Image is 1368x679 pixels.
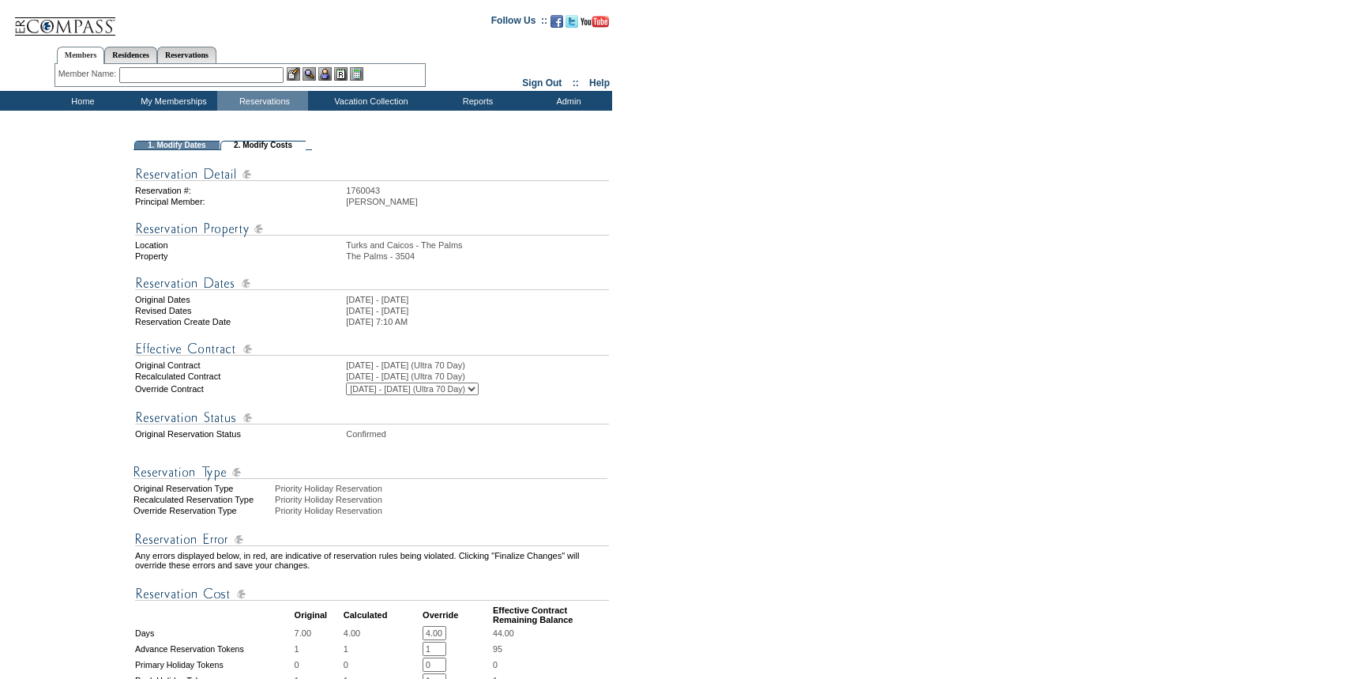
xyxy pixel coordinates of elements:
td: [PERSON_NAME] [346,197,609,206]
td: [DATE] - [DATE] [346,295,609,304]
td: Reports [430,91,521,111]
a: Residences [104,47,157,63]
td: 4.00 [344,626,421,640]
td: [DATE] - [DATE] (Ultra 70 Day) [346,360,609,370]
div: Original Reservation Type [133,484,273,493]
td: Advance Reservation Tokens [135,642,293,656]
td: Any errors displayed below, in red, are indicative of reservation rules being violated. Clicking ... [135,551,609,570]
img: View [303,67,316,81]
span: 95 [493,644,502,654]
td: Principal Member: [135,197,344,206]
a: Follow us on Twitter [566,20,578,29]
img: b_calculator.gif [350,67,363,81]
td: 1 [295,642,342,656]
span: :: [573,77,579,89]
td: Days [135,626,293,640]
span: 44.00 [493,628,514,638]
div: Priority Holiday Reservation [275,484,611,493]
td: Original Contract [135,360,344,370]
a: Subscribe to our YouTube Channel [581,20,609,29]
img: b_edit.gif [287,67,300,81]
a: Reservations [157,47,216,63]
td: The Palms - 3504 [346,251,609,261]
td: Override Contract [135,383,344,395]
img: Become our fan on Facebook [551,15,563,28]
td: Calculated [344,605,421,624]
img: Reservation Detail [135,164,609,184]
td: Override [423,605,491,624]
a: Help [589,77,610,89]
div: Priority Holiday Reservation [275,506,611,515]
td: My Memberships [126,91,217,111]
img: Reservation Type [133,462,607,482]
td: 1 [344,642,421,656]
a: Sign Out [522,77,562,89]
td: Revised Dates [135,306,344,315]
td: Admin [521,91,612,111]
div: Priority Holiday Reservation [275,495,611,504]
img: Effective Contract [135,339,609,359]
img: Compass Home [13,4,116,36]
td: [DATE] 7:10 AM [346,317,609,326]
td: Reservations [217,91,308,111]
div: Recalculated Reservation Type [133,495,273,504]
a: Members [57,47,105,64]
img: Reservation Status [135,408,609,428]
td: [DATE] - [DATE] [346,306,609,315]
span: 0 [493,660,498,670]
td: Reservation Create Date [135,317,344,326]
td: Primary Holiday Tokens [135,658,293,672]
img: Follow us on Twitter [566,15,578,28]
td: 0 [344,658,421,672]
img: Reservations [334,67,348,81]
td: [DATE] - [DATE] (Ultra 70 Day) [346,372,609,381]
td: Home [36,91,126,111]
td: 0 [295,658,342,672]
div: Member Name: [58,67,119,81]
td: Original [295,605,342,624]
td: Turks and Caicos - The Palms [346,240,609,250]
td: Vacation Collection [308,91,430,111]
td: Original Dates [135,295,344,304]
td: 1760043 [346,186,609,195]
img: Reservation Property [135,219,609,239]
td: Follow Us :: [491,13,547,32]
img: Impersonate [318,67,332,81]
td: Original Reservation Status [135,429,344,439]
td: Location [135,240,344,250]
img: Subscribe to our YouTube Channel [581,16,609,28]
td: Reservation #: [135,186,344,195]
img: Reservation Cost [135,584,609,604]
div: Override Reservation Type [133,506,273,515]
td: 1. Modify Dates [134,141,220,150]
td: 2. Modify Costs [220,141,306,150]
td: Confirmed [346,429,609,439]
a: Become our fan on Facebook [551,20,563,29]
td: Property [135,251,344,261]
img: Reservation Errors [135,530,609,549]
img: Reservation Dates [135,273,609,293]
td: Recalculated Contract [135,372,344,381]
td: Effective Contract Remaining Balance [493,605,609,624]
td: 7.00 [295,626,342,640]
